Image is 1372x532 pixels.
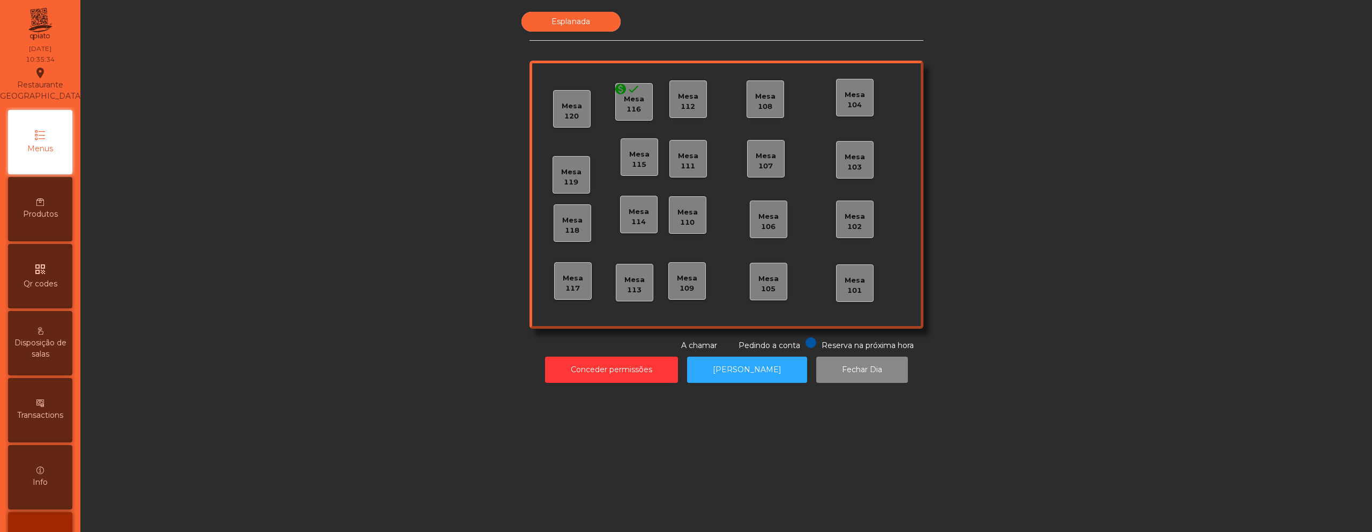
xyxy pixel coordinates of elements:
[34,263,47,276] i: qr_code
[670,151,706,172] div: Mesa 111
[837,275,873,296] div: Mesa 101
[837,211,873,232] div: Mesa 102
[26,55,55,64] div: 10:35:34
[670,91,706,112] div: Mesa 112
[837,90,873,110] div: Mesa 104
[554,215,591,236] div: Mesa 118
[17,410,63,421] span: Transactions
[29,44,51,54] div: [DATE]
[750,274,787,294] div: Mesa 105
[669,273,705,294] div: Mesa 109
[554,101,590,122] div: Mesa 120
[27,143,53,154] span: Menus
[614,83,627,95] i: monetization_on
[627,83,640,95] i: done
[739,341,800,350] span: Pedindo a conta
[816,357,908,383] button: Fechar Dia
[750,211,787,232] div: Mesa 106
[555,273,591,294] div: Mesa 117
[748,151,784,172] div: Mesa 107
[616,94,652,115] div: Mesa 116
[27,5,53,43] img: qpiato
[747,91,784,112] div: Mesa 108
[669,207,706,228] div: Mesa 110
[521,12,621,32] div: Esplanada
[34,66,47,79] i: location_on
[33,477,48,488] span: Info
[11,337,70,360] span: Disposição de salas
[23,209,58,220] span: Produtos
[621,149,658,170] div: Mesa 115
[822,341,914,350] span: Reserva na próxima hora
[687,357,807,383] button: [PERSON_NAME]
[553,167,590,188] div: Mesa 119
[837,152,873,173] div: Mesa 103
[616,275,653,295] div: Mesa 113
[621,206,657,227] div: Mesa 114
[681,341,717,350] span: A chamar
[545,357,678,383] button: Conceder permissões
[24,278,57,290] span: Qr codes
